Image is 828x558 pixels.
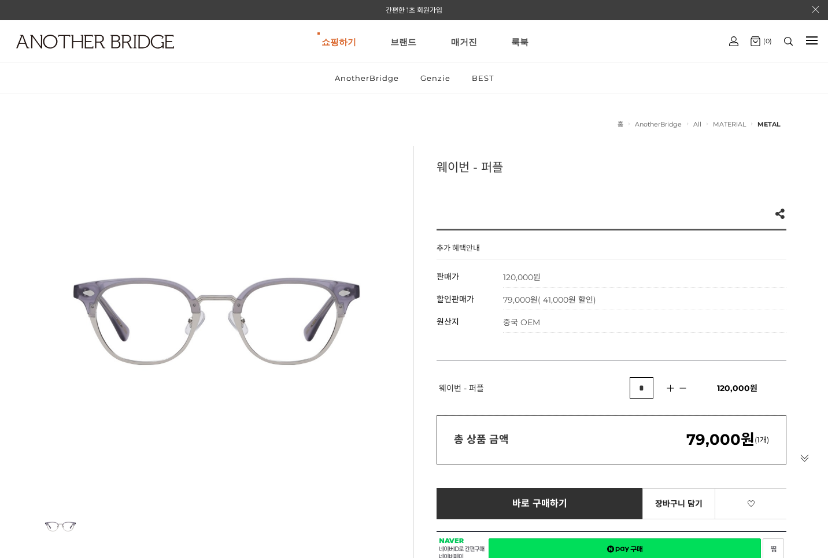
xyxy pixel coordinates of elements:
span: 바로 구매하기 [512,499,567,509]
a: 홈 [618,120,623,128]
span: ( 41,000원 할인) [538,295,596,305]
a: Genzie [411,63,460,93]
span: 할인판매가 [437,294,474,304]
a: MATERIAL [713,120,746,128]
img: 20f3d0d6a3ab97dbde761ecfcaa1d08d.jpg [42,508,79,545]
span: 중국 OEM [503,317,540,328]
img: 수량감소 [675,383,690,393]
span: 판매가 [437,271,459,282]
span: 원산지 [437,317,459,327]
img: cart [751,36,760,46]
a: 브랜드 [390,21,416,62]
strong: 총 상품 금액 [454,433,509,446]
strong: 120,000원 [503,272,541,282]
span: 120,000원 [717,383,757,393]
a: 바로 구매하기 [437,488,644,519]
img: cart [729,36,738,46]
img: logo [16,35,174,49]
span: 79,000원 [503,295,596,305]
h3: 웨이번 - 퍼플 [437,158,787,175]
a: 쇼핑하기 [321,21,356,62]
h4: 추가 혜택안내 [437,242,480,259]
a: AnotherBridge [325,63,409,93]
img: 20f3d0d6a3ab97dbde761ecfcaa1d08d.jpg [42,146,392,496]
img: 수량증가 [661,382,679,394]
span: (0) [760,37,772,45]
a: All [693,120,701,128]
a: METAL [757,120,781,128]
a: 룩북 [511,21,528,62]
a: BEST [462,63,504,93]
a: 매거진 [451,21,477,62]
span: (1개) [686,435,769,444]
a: 장바구니 담기 [642,488,715,519]
a: AnotherBridge [635,120,682,128]
td: 웨이번 - 퍼플 [437,361,630,415]
a: (0) [751,36,772,46]
img: search [784,37,793,46]
a: logo [6,35,130,77]
a: 간편한 1초 회원가입 [386,6,442,14]
em: 79,000원 [686,430,755,449]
